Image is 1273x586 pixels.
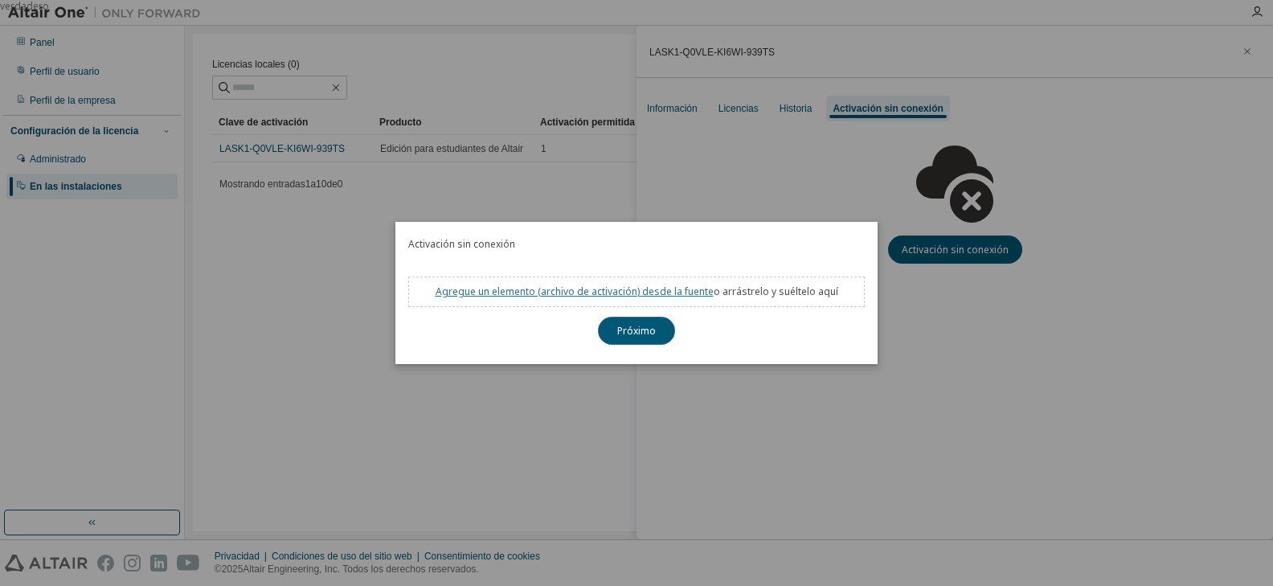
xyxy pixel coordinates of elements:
[598,317,675,345] button: Próximo
[617,324,656,338] font: Próximo
[637,285,714,298] font: ) desde la fuente
[436,285,541,298] font: Agregue un elemento (
[408,237,515,251] font: Activación sin conexión
[541,285,637,298] font: archivo de activación
[714,285,838,298] font: o arrástrelo y suéltelo aquí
